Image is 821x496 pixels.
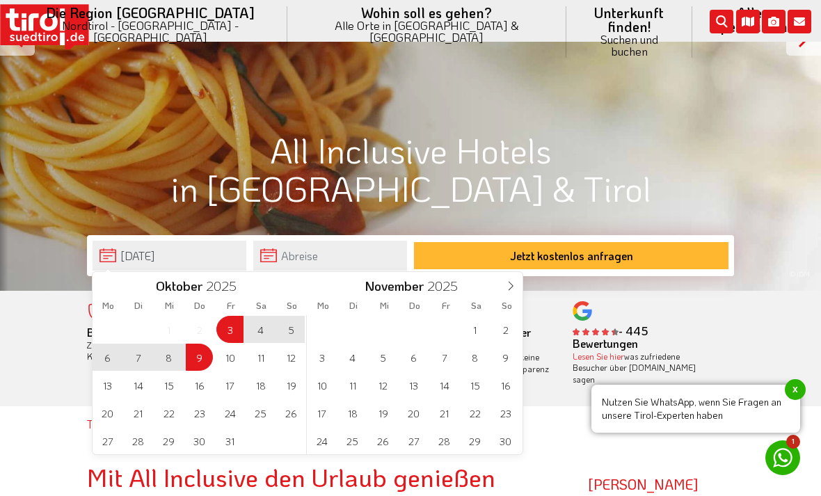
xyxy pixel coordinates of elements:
span: Sa [461,301,492,310]
input: Abreise [253,241,407,271]
span: November 29, 2025 [461,427,488,454]
span: November 25, 2025 [339,427,366,454]
span: Oktober 13, 2025 [94,371,121,399]
span: November 14, 2025 [431,371,458,399]
span: November 9, 2025 [492,344,519,371]
input: Anreise [93,241,246,271]
span: Oktober 18, 2025 [247,371,274,399]
b: - 445 Bewertungen [573,323,648,351]
input: Year [424,277,470,294]
span: Oktober 5, 2025 [278,316,305,343]
div: was zufriedene Besucher über [DOMAIN_NAME] sagen [573,351,714,385]
span: November 15, 2025 [461,371,488,399]
span: Oktober 31, 2025 [216,427,244,454]
span: November 6, 2025 [400,344,427,371]
small: Suchen und buchen [583,33,675,57]
span: Oktober 23, 2025 [186,399,213,426]
span: November 30, 2025 [492,427,519,454]
span: Oktober 7, 2025 [125,344,152,371]
span: November 17, 2025 [308,399,335,426]
span: Oktober 25, 2025 [247,399,274,426]
span: Oktober 8, 2025 [155,344,182,371]
span: November 7, 2025 [431,344,458,371]
span: Oktober 15, 2025 [155,371,182,399]
span: Oktober 14, 2025 [125,371,152,399]
span: Oktober [156,280,202,293]
small: Alle Orte in [GEOGRAPHIC_DATA] & [GEOGRAPHIC_DATA] [304,19,550,43]
span: Mi [369,301,399,310]
span: November 20, 2025 [400,399,427,426]
span: 1 [786,435,800,449]
span: Do [184,301,215,310]
span: November 22, 2025 [461,399,488,426]
span: Nutzen Sie WhatsApp, wenn Sie Fragen an unsere Tirol-Experten haben [591,385,800,433]
span: Sa [246,301,277,310]
span: November 19, 2025 [369,399,397,426]
span: Oktober 16, 2025 [186,371,213,399]
i: Karte öffnen [736,10,760,33]
span: Di [123,301,154,310]
span: Oktober 2, 2025 [186,316,213,343]
span: Oktober 30, 2025 [186,427,213,454]
span: November 3, 2025 [308,344,335,371]
span: Mo [308,301,338,310]
span: November 8, 2025 [461,344,488,371]
span: November 10, 2025 [308,371,335,399]
i: Kontakt [788,10,811,33]
span: November 4, 2025 [339,344,366,371]
span: Oktober 4, 2025 [247,316,274,343]
a: Tirol [87,417,107,431]
span: Oktober 12, 2025 [278,344,305,371]
span: November 5, 2025 [369,344,397,371]
span: Di [338,301,369,310]
span: November 11, 2025 [339,371,366,399]
span: Oktober 29, 2025 [155,427,182,454]
span: x [785,379,806,400]
span: Fr [431,301,461,310]
span: Oktober 11, 2025 [247,344,274,371]
input: Year [202,277,248,294]
span: Oktober 26, 2025 [278,399,305,426]
span: Do [399,301,430,310]
span: November 28, 2025 [431,427,458,454]
span: Oktober 9, 2025 [186,344,213,371]
span: November [365,280,424,293]
span: Oktober 20, 2025 [94,399,121,426]
span: Mo [93,301,123,310]
span: Oktober 1, 2025 [155,316,182,343]
span: Oktober 21, 2025 [125,399,152,426]
span: Mi [154,301,184,310]
a: 1 Nutzen Sie WhatsApp, wenn Sie Fragen an unsere Tirol-Experten habenx [765,440,800,475]
a: Lesen Sie hier [573,351,624,362]
i: Fotogalerie [762,10,786,33]
span: November 27, 2025 [400,427,427,454]
span: Oktober 24, 2025 [216,399,244,426]
span: Oktober 27, 2025 [94,427,121,454]
span: Fr [216,301,246,310]
span: Oktober 10, 2025 [216,344,244,371]
span: Oktober 17, 2025 [216,371,244,399]
small: Nordtirol - [GEOGRAPHIC_DATA] - [GEOGRAPHIC_DATA] [31,19,271,43]
div: Zahlung erfolgt vor Ort. Direkter Kontakt mit dem Gastgeber [87,327,228,362]
span: November 24, 2025 [308,427,335,454]
span: So [492,301,523,310]
span: November 23, 2025 [492,399,519,426]
span: Oktober 22, 2025 [155,399,182,426]
span: November 18, 2025 [339,399,366,426]
span: So [277,301,308,310]
span: November 12, 2025 [369,371,397,399]
button: Jetzt kostenlos anfragen [414,242,728,269]
span: November 16, 2025 [492,371,519,399]
h2: Mit All Inclusive den Urlaub genießen [87,463,567,491]
span: Oktober 19, 2025 [278,371,305,399]
span: Oktober 6, 2025 [94,344,121,371]
span: November 2, 2025 [492,316,519,343]
span: November 26, 2025 [369,427,397,454]
span: November 1, 2025 [461,316,488,343]
span: November 21, 2025 [431,399,458,426]
h1: All Inclusive Hotels in [GEOGRAPHIC_DATA] & Tirol [87,131,734,207]
span: November 13, 2025 [400,371,427,399]
span: Oktober 28, 2025 [125,427,152,454]
b: Bei uns ist Ihr Urlaub sicher [87,325,223,339]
